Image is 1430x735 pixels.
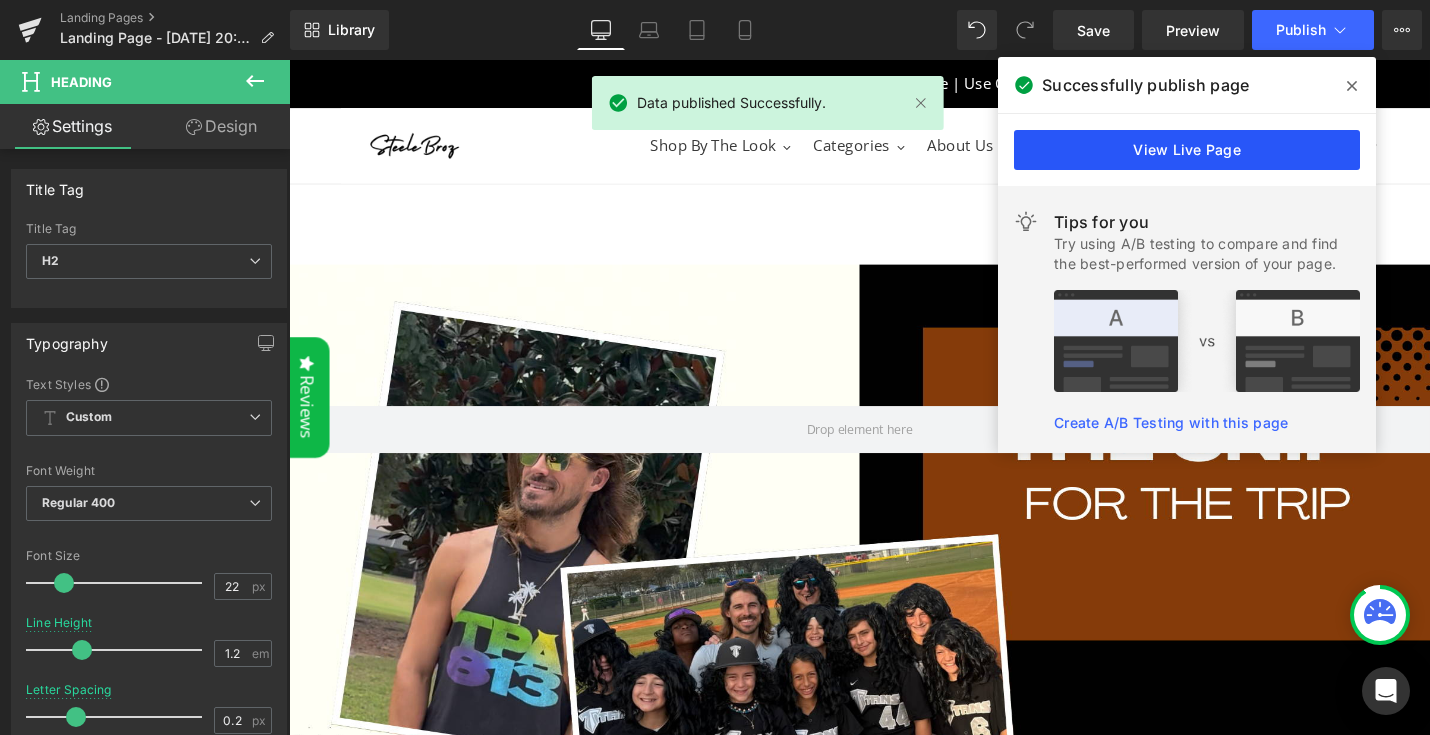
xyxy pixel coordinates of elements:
span: Heading [51,74,112,90]
a: New Library [290,10,389,50]
a: Desktop [577,10,625,50]
span: Categories [556,80,637,103]
div: Font Size [26,549,272,563]
b: Regular 400 [42,495,116,510]
a: Preview [1142,10,1244,50]
button: Undo [957,10,997,50]
a: Design [149,104,294,149]
button: Publish [1252,10,1374,50]
span: em [252,647,269,660]
span: Preview [1166,20,1220,41]
a: View Live Page [1014,130,1360,170]
img: tip.png [1054,290,1360,392]
div: Letter Spacing [26,683,112,697]
div: Typography [26,324,108,352]
a: Laptop [625,10,673,50]
div: Line Height [26,616,92,630]
a: About Us [667,76,757,106]
a: Create A/B Testing with this page [1054,414,1288,431]
div: Open Intercom Messenger [1362,667,1410,715]
span: Shop By The Look [383,80,516,103]
span: Data published Successfully. [637,92,826,114]
span: px [252,714,269,727]
b: H2 [42,253,59,268]
button: Categories [546,76,663,106]
div: Title Tag [26,222,272,236]
span: Publish [1276,22,1326,38]
div: Font Weight [26,464,272,478]
span: px [252,580,269,593]
span: More [771,80,811,103]
a: Tablet [673,10,721,50]
a: Mobile [721,10,769,50]
img: SteeleBroz [55,77,210,105]
span: Landing Page - [DATE] 20:23:38 [60,30,252,46]
span: USD [1107,83,1137,99]
img: light.svg [1014,210,1038,234]
b: Custom [66,409,112,426]
span: Library [328,21,375,39]
p: FREE Headband With Any Hat or Shorts Purchase | Use Code [FREEBAND] [2,2,1208,48]
button: More [1382,10,1422,50]
a: Landing Pages [60,10,290,26]
span: Successfully publish page [1042,73,1249,97]
button: More [761,76,837,106]
span: Save [1077,20,1110,41]
div: Tips for you [1054,210,1360,234]
button: Redo [1005,10,1045,50]
button: Shop By The Look [373,76,542,106]
div: Title Tag [26,170,85,198]
div: Try using A/B testing to compare and find the best-performed version of your page. [1054,234,1360,274]
div: Text Styles [26,376,272,392]
span: About Us [677,80,747,103]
